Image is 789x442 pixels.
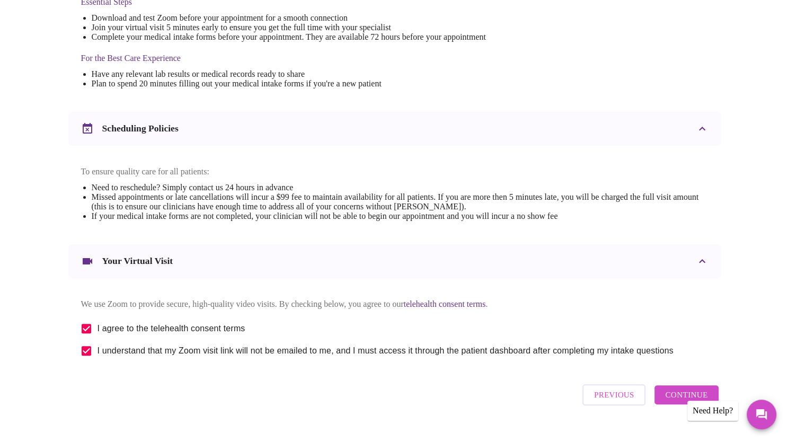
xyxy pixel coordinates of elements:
div: Your Virtual Visit [68,244,721,278]
li: Plan to spend 20 minutes filling out your medical intake forms if you're a new patient [92,79,486,89]
p: To ensure quality care for all patients: [81,167,708,176]
li: Missed appointments or late cancellations will incur a $99 fee to maintain availability for all p... [92,192,708,211]
li: Have any relevant lab results or medical records ready to share [92,69,486,79]
li: If your medical intake forms are not completed, your clinician will not be able to begin our appo... [92,211,708,221]
h3: Scheduling Policies [102,123,179,134]
span: Continue [665,388,707,402]
h3: Your Virtual Visit [102,255,173,267]
div: Need Help? [687,401,738,421]
div: Scheduling Policies [68,112,721,146]
button: Continue [654,385,718,404]
li: Need to reschedule? Simply contact us 24 hours in advance [92,183,708,192]
li: Join your virtual visit 5 minutes early to ensure you get the full time with your specialist [92,23,486,32]
li: Download and test Zoom before your appointment for a smooth connection [92,13,486,23]
button: Messages [747,400,776,429]
p: We use Zoom to provide secure, high-quality video visits. By checking below, you agree to our . [81,299,708,309]
h4: For the Best Care Experience [81,54,486,63]
li: Complete your medical intake forms before your appointment. They are available 72 hours before yo... [92,32,486,42]
button: Previous [582,384,645,405]
span: I agree to the telehealth consent terms [97,322,245,335]
a: telehealth consent terms [404,299,486,308]
span: Previous [594,388,634,402]
span: I understand that my Zoom visit link will not be emailed to me, and I must access it through the ... [97,344,673,357]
